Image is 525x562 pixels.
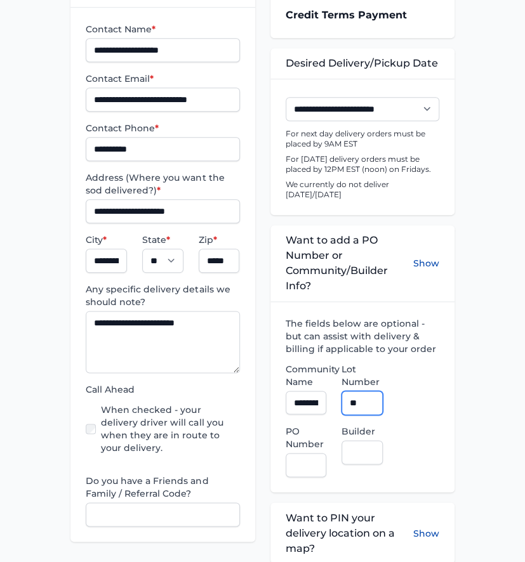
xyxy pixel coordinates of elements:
label: Community Name [286,363,327,388]
label: Builder [342,425,383,438]
button: Show [413,510,439,556]
label: Zip [199,233,240,246]
label: When checked - your delivery driver will call you when they are in route to your delivery. [101,403,239,454]
label: PO Number [286,425,327,450]
p: For next day delivery orders must be placed by 9AM EST [286,129,439,149]
div: Desired Delivery/Pickup Date [270,48,455,79]
p: For [DATE] delivery orders must be placed by 12PM EST (noon) on Fridays. [286,154,439,174]
label: City [86,233,127,246]
label: Any specific delivery details we should note? [86,283,239,308]
label: Contact Email [86,72,239,85]
span: Want to PIN your delivery location on a map? [286,510,413,556]
strong: Credit Terms Payment [286,9,407,21]
span: Want to add a PO Number or Community/Builder Info? [286,233,413,294]
p: We currently do not deliver [DATE]/[DATE] [286,180,439,200]
label: Lot Number [342,363,383,388]
label: Contact Phone [86,122,239,134]
label: Do you have a Friends and Family / Referral Code? [86,474,239,500]
label: The fields below are optional - but can assist with delivery & billing if applicable to your order [286,317,439,355]
label: Contact Name [86,23,239,36]
label: State [142,233,183,246]
label: Address (Where you want the sod delivered?) [86,171,239,197]
button: Show [413,233,439,294]
label: Call Ahead [86,383,239,396]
